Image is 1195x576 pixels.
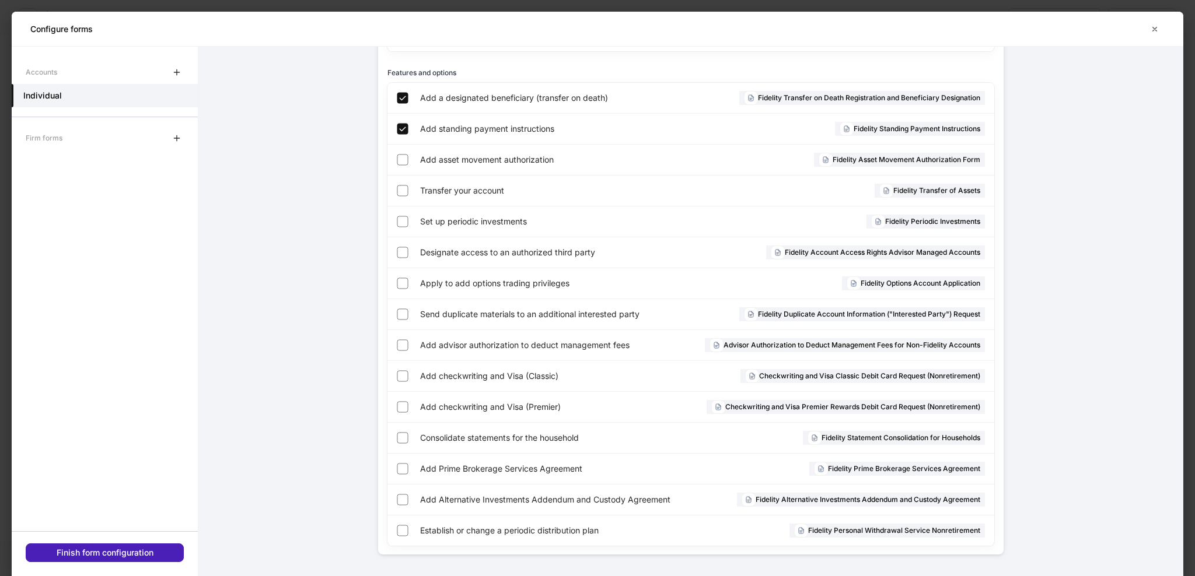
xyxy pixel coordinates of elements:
h6: Checkwriting and Visa Classic Debit Card Request (Nonretirement) [759,370,980,381]
h6: Advisor Authorization to Deduct Management Fees for Non-Fidelity Accounts [724,339,980,350]
h6: Fidelity Prime Brokerage Services Agreement [828,463,980,474]
span: Add asset movement authorization [420,154,675,166]
div: Firm forms [26,128,62,148]
span: Designate access to an authorized third party [420,247,672,258]
h5: Configure forms [30,23,93,35]
h6: Fidelity Personal Withdrawal Service Nonretirement [808,525,980,536]
h6: Fidelity Transfer on Death Registration and Beneficiary Designation [758,92,980,103]
h6: Fidelity Options Account Application [861,278,980,289]
h6: Fidelity Periodic Investments [885,216,980,227]
span: Send duplicate materials to an additional interested party [420,308,680,320]
h6: Fidelity Standing Payment Instructions [854,123,980,134]
span: Set up periodic investments [420,216,687,227]
h6: Features and options [387,67,456,78]
div: Accounts [26,62,57,82]
h6: Fidelity Statement Consolidation for Households [822,432,980,443]
span: Add advisor authorization to deduct management fees [420,339,658,351]
span: Consolidate statements for the household [420,432,682,444]
span: Add standing payment instructions [420,123,686,135]
h6: Fidelity Asset Movement Authorization Form [833,154,980,165]
h6: Fidelity Transfer of Assets [893,185,980,196]
span: Transfer your account [420,185,680,196]
span: Establish or change a periodic distribution plan [420,525,685,536]
h6: Checkwriting and Visa Premier Rewards Debit Card Request (Nonretirement) [725,401,980,412]
h6: Fidelity Duplicate Account Information ("Interested Party") Request [758,308,980,319]
h6: Fidelity Account Access Rights Advisor Managed Accounts [785,247,980,258]
h6: Fidelity Alternative Investments Addendum and Custody Agreement [756,494,980,505]
span: Add Alternative Investments Addendum and Custody Agreement [420,494,694,505]
div: Finish form configuration [57,549,153,557]
a: Individual [12,84,198,107]
span: Add checkwriting and Visa (Premier) [420,401,624,413]
span: Apply to add options trading privileges [420,278,697,289]
button: Finish form configuration [26,543,184,562]
span: Add Prime Brokerage Services Agreement [420,463,687,475]
h5: Individual [23,90,62,101]
span: Add a designated beneficiary (transfer on death) [420,92,665,104]
span: Add checkwriting and Visa (Classic) [420,370,640,382]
